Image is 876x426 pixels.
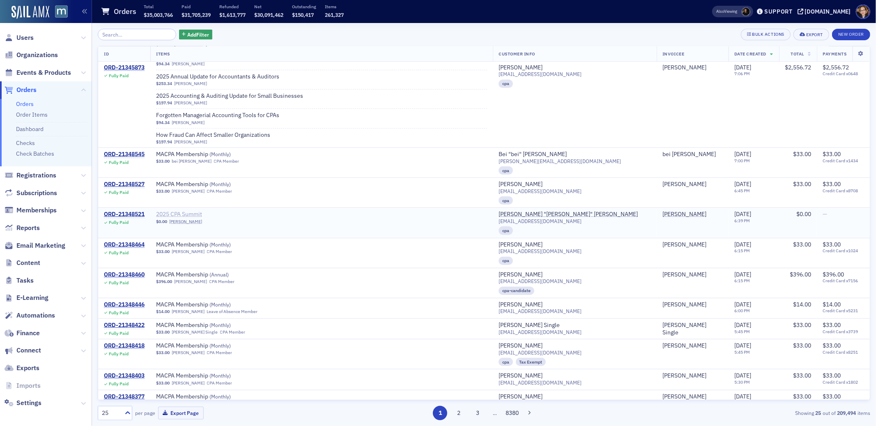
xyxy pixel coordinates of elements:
span: Items [156,51,170,57]
div: ORD-21348377 [104,393,145,401]
div: cpa [499,166,513,175]
span: $33.00 [156,329,170,335]
span: $94.34 [156,61,170,67]
a: New Order [832,30,870,37]
span: Settings [16,398,41,408]
p: Items [325,4,344,9]
a: Users [5,33,34,42]
a: Email Marketing [5,241,65,250]
div: [PERSON_NAME] [499,342,543,350]
a: [PERSON_NAME] [662,211,706,218]
div: [PERSON_NAME] [662,64,706,71]
span: $33.00 [793,150,811,158]
div: [PERSON_NAME] [662,271,706,279]
span: $33.00 [823,241,841,248]
a: MACPA Membership (Monthly) [156,393,260,401]
time: 6:15 PM [734,278,750,283]
span: John Morrissey [662,271,723,279]
a: 2025 CPA Summit [156,211,260,218]
a: [PERSON_NAME] [174,139,207,145]
a: ORD-21348545 [104,151,145,158]
div: ORD-21348403 [104,372,145,380]
div: cpa [499,226,513,235]
span: ( Monthly ) [209,301,231,308]
div: [PERSON_NAME] [499,271,543,279]
div: ORD-21348446 [104,301,145,309]
button: 2 [452,406,466,420]
input: Search… [98,29,176,40]
a: [PERSON_NAME] [172,61,205,67]
span: [DATE] [734,150,751,158]
a: [PERSON_NAME] [499,372,543,380]
a: [PERSON_NAME] [662,393,706,401]
span: Email Marketing [16,241,65,250]
span: [PERSON_NAME][EMAIL_ADDRESS][DOMAIN_NAME] [499,158,621,164]
div: Leave of Absence Member [207,309,258,314]
span: [DATE] [734,271,751,278]
span: Total [791,51,805,57]
h1: Orders [114,7,136,16]
a: 2025 Annual Update for Accountants & Auditors [156,73,279,81]
button: 8380 [505,406,519,420]
p: Paid [182,4,211,9]
div: Fully Paid [109,250,129,256]
a: [PERSON_NAME] [172,120,205,125]
div: [PERSON_NAME] "[PERSON_NAME]" [PERSON_NAME] [499,211,638,218]
span: $14.00 [156,309,170,314]
span: $33.00 [823,342,841,349]
span: Erin Single [662,322,723,336]
time: 6:15 PM [734,248,750,253]
span: $14.00 [823,301,841,308]
span: $33.00 [793,241,811,248]
a: Events & Products [5,68,71,77]
a: [PERSON_NAME] [174,100,207,106]
a: View Homepage [49,5,68,19]
a: [PERSON_NAME] [662,342,706,350]
a: [PERSON_NAME] [172,350,205,355]
a: Order Items [16,111,48,118]
time: 6:00 PM [734,308,750,313]
button: Bulk Actions [741,29,791,40]
span: $30,091,462 [254,12,283,18]
span: $94.34 [156,120,170,125]
p: Net [254,4,283,9]
a: [PERSON_NAME] [169,219,202,224]
div: Fully Paid [109,73,129,78]
span: ( Monthly ) [209,241,231,248]
span: $33.00 [156,159,170,164]
div: CPA Member [220,329,246,335]
span: Credit Card x5231 [823,308,864,313]
span: ( Monthly ) [209,322,231,328]
button: 1 [433,406,447,420]
div: ORD-21348521 [104,211,145,218]
span: Joe Whelan [662,211,723,218]
a: Bei "bei" [PERSON_NAME] [499,151,567,158]
img: SailAMX [55,5,68,18]
div: ORD-21348460 [104,271,145,279]
span: ( Monthly ) [209,151,231,157]
a: ORD-21348464 [104,241,145,249]
span: [EMAIL_ADDRESS][DOMAIN_NAME] [499,218,582,224]
span: Payments [823,51,846,57]
span: Sam Rose [662,181,723,188]
span: $157.94 [156,100,172,106]
a: Check Batches [16,150,54,157]
span: Credit Card x1024 [823,248,864,253]
span: Date Created [734,51,766,57]
span: MACPA Membership [156,181,260,188]
a: MACPA Membership (Monthly) [156,301,260,309]
a: MACPA Membership (Monthly) [156,151,260,158]
div: cpa [499,79,513,88]
a: Content [5,258,40,267]
span: [EMAIL_ADDRESS][DOMAIN_NAME] [499,248,582,254]
a: Reports [5,223,40,233]
div: CPA Member [207,350,232,355]
a: Automations [5,311,55,320]
div: Support [764,8,793,15]
a: MACPA Membership (Monthly) [156,181,260,188]
div: Fully Paid [109,190,129,195]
